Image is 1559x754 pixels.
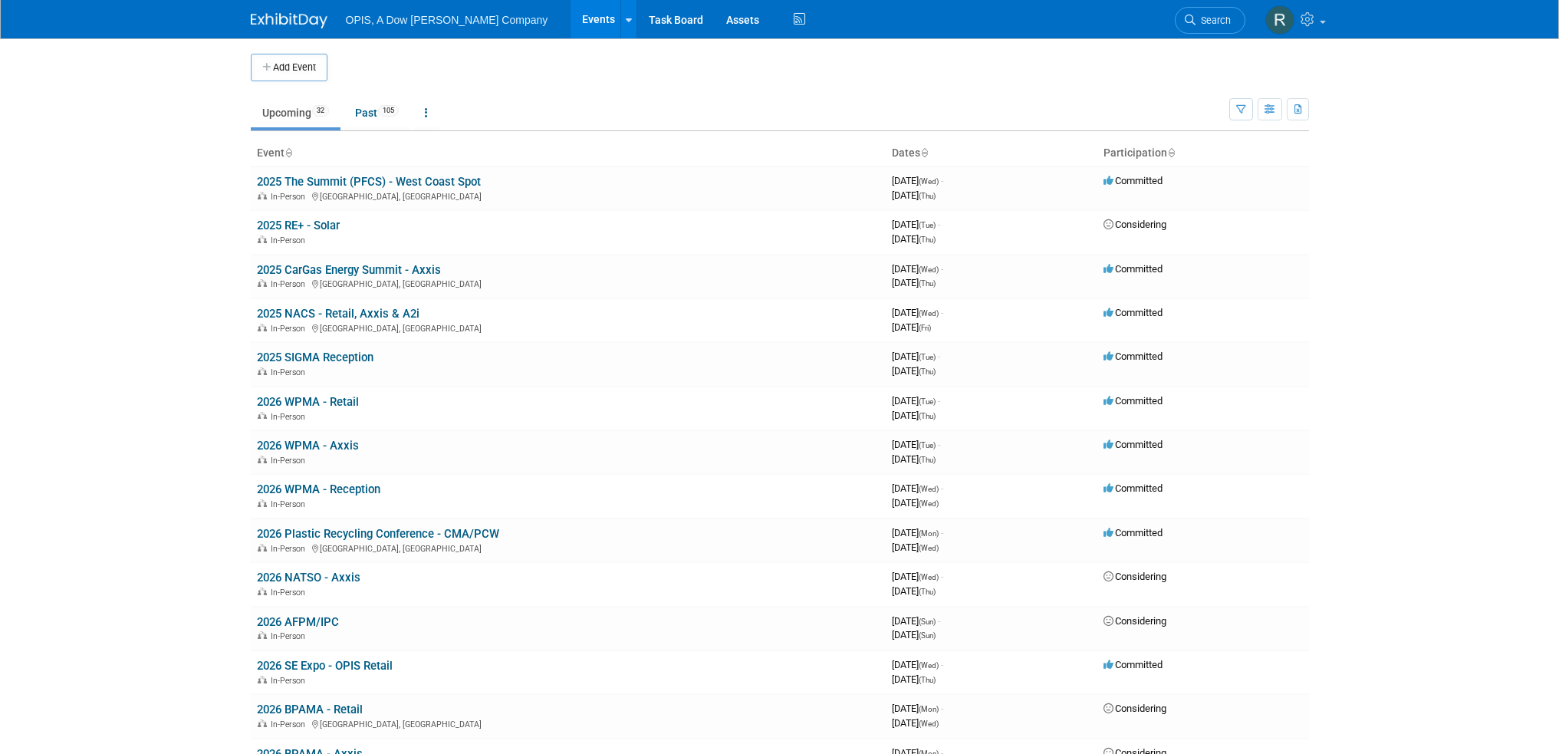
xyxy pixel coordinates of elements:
[257,307,419,321] a: 2025 NACS - Retail, Axxis & A2i
[892,233,936,245] span: [DATE]
[1265,5,1294,35] img: Renee Ortner
[271,235,310,245] span: In-Person
[919,177,939,186] span: (Wed)
[271,324,310,334] span: In-Person
[344,98,410,127] a: Past105
[1103,395,1163,407] span: Committed
[892,439,940,450] span: [DATE]
[938,395,940,407] span: -
[1103,219,1166,230] span: Considering
[892,497,939,509] span: [DATE]
[271,676,310,686] span: In-Person
[258,719,267,727] img: In-Person Event
[941,482,943,494] span: -
[892,717,939,729] span: [DATE]
[919,544,939,552] span: (Wed)
[892,395,940,407] span: [DATE]
[938,219,940,230] span: -
[271,631,310,641] span: In-Person
[919,676,936,684] span: (Thu)
[892,453,936,465] span: [DATE]
[1196,15,1231,26] span: Search
[1103,351,1163,362] span: Committed
[257,527,499,541] a: 2026 Plastic Recycling Conference - CMA/PCW
[892,263,943,275] span: [DATE]
[938,615,940,627] span: -
[892,542,939,553] span: [DATE]
[920,147,928,159] a: Sort by Start Date
[919,573,939,581] span: (Wed)
[271,719,310,729] span: In-Person
[257,439,359,453] a: 2026 WPMA - Axxis
[938,439,940,450] span: -
[919,397,936,406] span: (Tue)
[257,351,373,364] a: 2025 SIGMA Reception
[919,661,939,670] span: (Wed)
[892,307,943,318] span: [DATE]
[919,309,939,318] span: (Wed)
[1103,703,1166,714] span: Considering
[271,192,310,202] span: In-Person
[251,140,886,166] th: Event
[257,175,481,189] a: 2025 The Summit (PFCS) - West Coast Spot
[919,499,939,508] span: (Wed)
[941,307,943,318] span: -
[1097,140,1309,166] th: Participation
[892,482,943,494] span: [DATE]
[257,615,339,629] a: 2026 AFPM/IPC
[257,542,880,554] div: [GEOGRAPHIC_DATA], [GEOGRAPHIC_DATA]
[919,456,936,464] span: (Thu)
[938,351,940,362] span: -
[257,395,359,409] a: 2026 WPMA - Retail
[271,412,310,422] span: In-Person
[1103,615,1166,627] span: Considering
[251,13,327,28] img: ExhibitDay
[941,175,943,186] span: -
[271,499,310,509] span: In-Person
[258,631,267,639] img: In-Person Event
[258,456,267,463] img: In-Person Event
[1103,482,1163,494] span: Committed
[258,499,267,507] img: In-Person Event
[919,367,936,376] span: (Thu)
[258,544,267,552] img: In-Person Event
[258,676,267,683] img: In-Person Event
[892,277,936,288] span: [DATE]
[271,279,310,289] span: In-Person
[312,105,329,117] span: 32
[892,189,936,201] span: [DATE]
[919,617,936,626] span: (Sun)
[1103,527,1163,538] span: Committed
[257,571,360,584] a: 2026 NATSO - Axxis
[919,353,936,361] span: (Tue)
[1103,263,1163,275] span: Committed
[258,367,267,375] img: In-Person Event
[919,705,939,713] span: (Mon)
[271,367,310,377] span: In-Person
[919,588,936,596] span: (Thu)
[919,631,936,640] span: (Sun)
[257,659,393,673] a: 2026 SE Expo - OPIS Retail
[257,717,880,729] div: [GEOGRAPHIC_DATA], [GEOGRAPHIC_DATA]
[919,485,939,493] span: (Wed)
[1103,307,1163,318] span: Committed
[919,412,936,420] span: (Thu)
[271,544,310,554] span: In-Person
[251,54,327,81] button: Add Event
[892,659,943,670] span: [DATE]
[258,412,267,420] img: In-Person Event
[892,585,936,597] span: [DATE]
[1167,147,1175,159] a: Sort by Participation Type
[257,277,880,289] div: [GEOGRAPHIC_DATA], [GEOGRAPHIC_DATA]
[271,456,310,466] span: In-Person
[919,235,936,244] span: (Thu)
[892,351,940,362] span: [DATE]
[1175,7,1245,34] a: Search
[941,571,943,582] span: -
[251,98,340,127] a: Upcoming32
[258,324,267,331] img: In-Person Event
[941,527,943,538] span: -
[271,588,310,598] span: In-Person
[892,571,943,582] span: [DATE]
[892,673,936,685] span: [DATE]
